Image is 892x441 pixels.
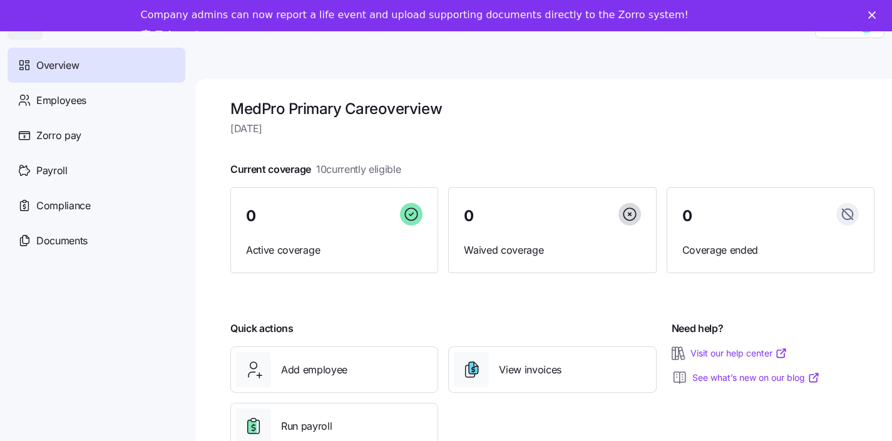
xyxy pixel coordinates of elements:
span: Overview [36,58,79,73]
span: Zorro pay [36,128,81,143]
span: 0 [246,209,256,224]
div: Close [868,11,881,19]
span: Coverage ended [682,242,859,258]
span: 0 [682,209,692,224]
span: Payroll [36,163,68,179]
a: Zorro pay [8,118,185,153]
span: Need help? [672,321,724,336]
h1: MedPro Primary Care overview [230,99,874,118]
a: Payroll [8,153,185,188]
span: Employees [36,93,86,108]
span: Active coverage [246,242,423,258]
a: Employees [8,83,185,118]
span: 10 currently eligible [316,162,401,177]
span: Waived coverage [464,242,640,258]
a: Overview [8,48,185,83]
span: Add employee [281,362,347,378]
span: [DATE] [230,121,874,137]
span: 0 [464,209,474,224]
a: Documents [8,223,185,258]
div: Company admins can now report a life event and upload supporting documents directly to the Zorro ... [141,9,689,21]
span: Compliance [36,198,91,214]
a: See what’s new on our blog [692,371,820,384]
a: Visit our help center [690,347,787,360]
a: Compliance [8,188,185,223]
a: Take a tour [141,29,219,43]
span: Documents [36,233,88,249]
span: View invoices [499,362,561,378]
span: Quick actions [230,321,294,336]
span: Run payroll [281,418,332,434]
span: Current coverage [230,162,401,177]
